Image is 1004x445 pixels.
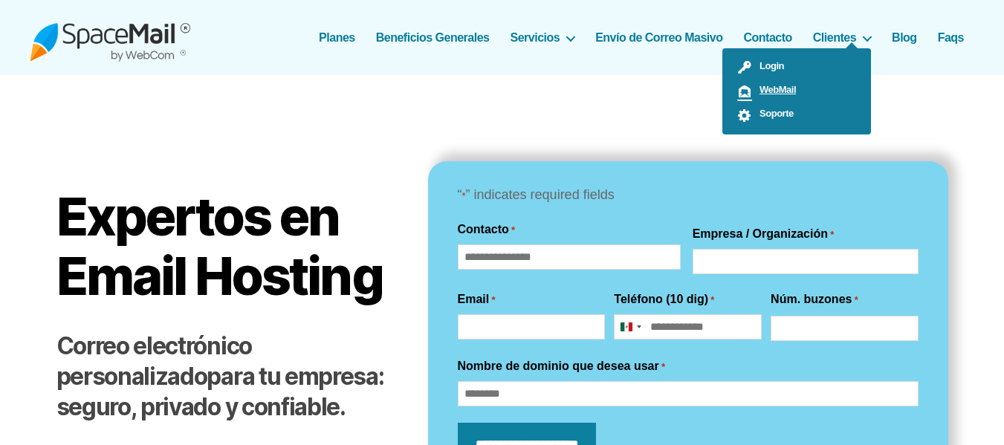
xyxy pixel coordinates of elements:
legend: Contacto [458,221,516,238]
span: WebMail [752,84,796,95]
a: Clientes [813,30,871,45]
label: Núm. buzones [771,290,858,308]
span: Login [752,60,784,71]
p: “ ” indicates required fields [458,183,919,207]
h1: Expertos en Email Hosting [56,187,398,305]
label: Empresa / Organización [693,225,835,243]
label: Teléfono (10 dig) [614,290,714,308]
h2: para tu empresa: seguro, privado y confiable. [56,331,398,423]
a: Blog [892,30,917,45]
a: Planes [319,30,355,45]
strong: Correo electrónico personalizado [56,331,252,391]
a: Soporte [722,103,871,127]
a: WebMail [722,79,871,103]
a: Beneficios Generales [376,30,490,45]
label: Email [458,290,496,308]
span: Soporte [752,108,794,119]
a: Login [722,56,871,79]
a: Servicios [511,30,575,45]
a: Envío de Correo Masivo [595,30,722,45]
a: Faqs [938,30,964,45]
nav: Horizontal [327,30,974,45]
a: Contacto [743,30,791,45]
button: Selected country [615,315,646,339]
label: Nombre de dominio que desea usar [458,357,665,375]
img: Spacemail [30,13,190,62]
